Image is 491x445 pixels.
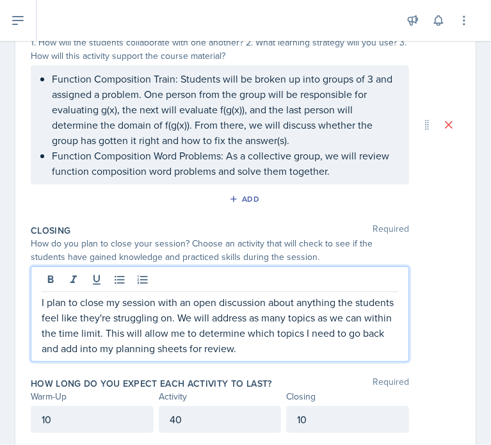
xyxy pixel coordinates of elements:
[31,36,409,63] div: 1. How will the students collaborate with one another? 2. What learning strategy will you use? 3....
[42,412,143,427] p: 10
[159,390,282,403] div: Activity
[170,412,271,427] p: 40
[52,71,398,148] p: Function Composition Train: Students will be broken up into groups of 3 and assigned a problem. O...
[31,237,409,264] div: How do you plan to close your session? Choose an activity that will check to see if the students ...
[373,377,409,390] span: Required
[31,224,70,237] label: Closing
[31,377,272,390] label: How long do you expect each activity to last?
[52,148,398,179] p: Function Composition Word Problems: As a collective group, we will review function composition wo...
[225,190,266,209] button: Add
[232,194,259,204] div: Add
[31,390,154,403] div: Warm-Up
[286,390,409,403] div: Closing
[297,412,398,427] p: 10
[373,224,409,237] span: Required
[42,295,398,356] p: I plan to close my session with an open discussion about anything the students feel like they're ...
